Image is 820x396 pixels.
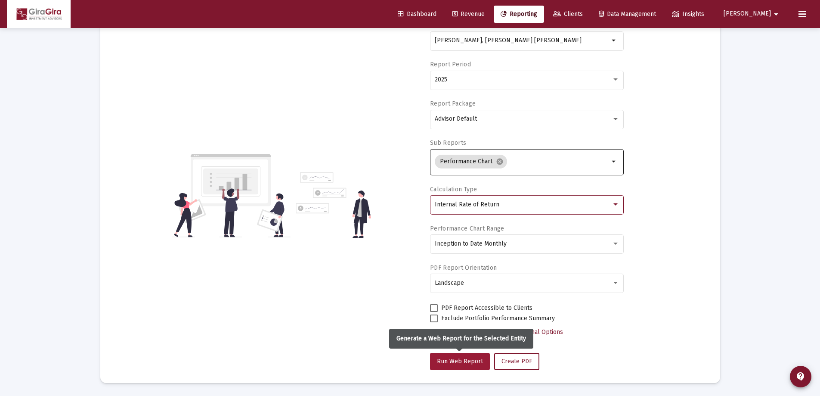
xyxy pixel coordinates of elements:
[13,6,64,23] img: Dashboard
[437,358,483,365] span: Run Web Report
[435,155,507,168] mat-chip: Performance Chart
[398,10,436,18] span: Dashboard
[441,313,555,324] span: Exclude Portfolio Performance Summary
[296,172,371,238] img: reporting-alt
[724,10,771,18] span: [PERSON_NAME]
[430,186,477,193] label: Calculation Type
[795,371,806,382] mat-icon: contact_support
[501,358,532,365] span: Create PDF
[435,153,609,170] mat-chip-list: Selection
[592,6,663,23] a: Data Management
[435,37,609,44] input: Search or select an account or household
[435,201,499,208] span: Internal Rate of Return
[546,6,590,23] a: Clients
[430,353,490,370] button: Run Web Report
[713,5,792,22] button: [PERSON_NAME]
[553,10,583,18] span: Clients
[494,6,544,23] a: Reporting
[441,303,532,313] span: PDF Report Accessible to Clients
[435,279,464,287] span: Landscape
[446,6,492,23] a: Revenue
[452,10,485,18] span: Revenue
[391,6,443,23] a: Dashboard
[599,10,656,18] span: Data Management
[435,115,477,122] span: Advisor Default
[609,35,619,46] mat-icon: arrow_drop_down
[435,76,447,83] span: 2025
[771,6,781,23] mat-icon: arrow_drop_down
[496,158,504,165] mat-icon: cancel
[435,240,507,247] span: Inception to Date Monthly
[672,10,704,18] span: Insights
[513,328,563,336] span: Additional Options
[430,139,466,147] label: Sub Reports
[430,100,476,107] label: Report Package
[172,153,291,238] img: reporting
[437,328,497,336] span: Select Custom Period
[501,10,537,18] span: Reporting
[430,225,504,232] label: Performance Chart Range
[430,264,497,271] label: PDF Report Orientation
[494,353,539,370] button: Create PDF
[609,156,619,167] mat-icon: arrow_drop_down
[665,6,711,23] a: Insights
[430,61,471,68] label: Report Period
